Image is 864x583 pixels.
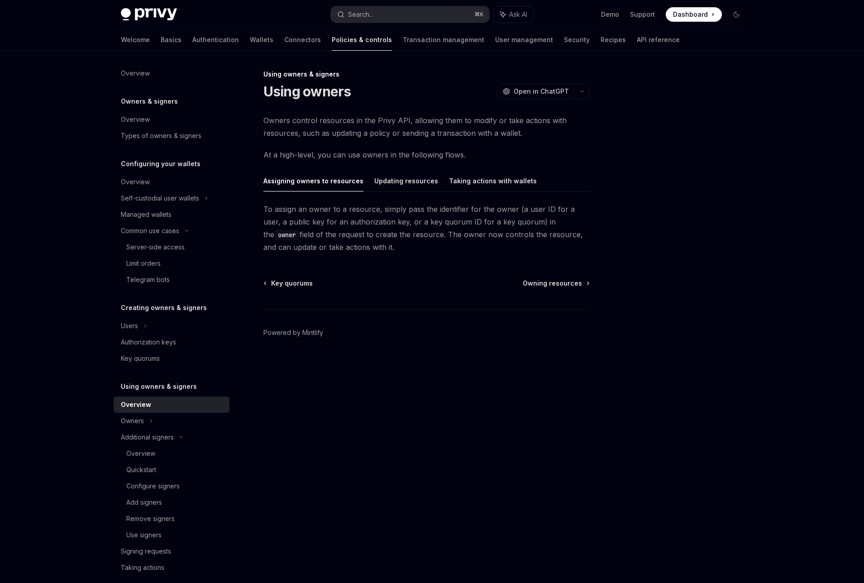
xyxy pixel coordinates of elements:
[121,158,200,169] h5: Configuring your wallets
[114,445,229,462] a: Overview
[126,242,185,253] div: Server-side access
[114,559,229,576] a: Taking actions
[348,9,373,20] div: Search...
[114,239,229,255] a: Server-side access
[121,114,150,125] div: Overview
[474,11,484,18] span: ⌘ K
[121,68,150,79] div: Overview
[121,399,151,410] div: Overview
[121,432,174,443] div: Additional signers
[331,6,489,23] button: Search...⌘K
[121,302,207,313] h5: Creating owners & signers
[121,546,171,557] div: Signing requests
[126,258,161,269] div: Limit orders
[126,481,180,492] div: Configure signers
[114,397,229,413] a: Overview
[114,334,229,350] a: Authorization keys
[666,7,722,22] a: Dashboard
[121,225,179,236] div: Common use cases
[121,209,172,220] div: Managed wallets
[263,170,363,191] button: Assigning owners to resources
[332,29,392,51] a: Policies & controls
[114,543,229,559] a: Signing requests
[523,279,582,288] span: Owning resources
[114,511,229,527] a: Remove signers
[673,10,708,19] span: Dashboard
[274,230,300,240] code: owner
[121,353,160,364] div: Key quorums
[263,328,323,337] a: Powered by Mintlify
[114,206,229,223] a: Managed wallets
[601,29,626,51] a: Recipes
[263,70,590,79] div: Using owners & signers
[126,530,162,540] div: Use signers
[114,174,229,190] a: Overview
[121,96,178,107] h5: Owners & signers
[403,29,484,51] a: Transaction management
[121,320,138,331] div: Users
[374,170,438,191] button: Updating resources
[114,65,229,81] a: Overview
[121,8,177,21] img: dark logo
[494,6,534,23] button: Ask AI
[564,29,590,51] a: Security
[121,193,199,204] div: Self-custodial user wallets
[630,10,655,19] a: Support
[601,10,619,19] a: Demo
[495,29,553,51] a: User management
[114,527,229,543] a: Use signers
[126,513,175,524] div: Remove signers
[263,114,590,139] span: Owners control resources in the Privy API, allowing them to modify or take actions with resources...
[514,87,569,96] span: Open in ChatGPT
[121,177,150,187] div: Overview
[126,497,162,508] div: Add signers
[263,148,590,161] span: At a high-level, you can use owners in the following flows.
[250,29,273,51] a: Wallets
[121,416,144,426] div: Owners
[264,279,313,288] a: Key quorums
[121,562,164,573] div: Taking actions
[121,130,201,141] div: Types of owners & signers
[114,111,229,128] a: Overview
[284,29,321,51] a: Connectors
[114,462,229,478] a: Quickstart
[271,279,313,288] span: Key quorums
[114,255,229,272] a: Limit orders
[126,448,155,459] div: Overview
[121,381,197,392] h5: Using owners & signers
[126,274,170,285] div: Telegram bots
[161,29,181,51] a: Basics
[497,84,574,99] button: Open in ChatGPT
[729,7,744,22] button: Toggle dark mode
[126,464,156,475] div: Quickstart
[114,478,229,494] a: Configure signers
[114,272,229,288] a: Telegram bots
[192,29,239,51] a: Authentication
[263,83,351,100] h1: Using owners
[114,128,229,144] a: Types of owners & signers
[121,29,150,51] a: Welcome
[114,494,229,511] a: Add signers
[263,203,590,253] span: To assign an owner to a resource, simply pass the identifier for the owner (a user ID for a user,...
[509,10,527,19] span: Ask AI
[121,337,176,348] div: Authorization keys
[637,29,680,51] a: API reference
[523,279,589,288] a: Owning resources
[449,170,537,191] button: Taking actions with wallets
[114,350,229,367] a: Key quorums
